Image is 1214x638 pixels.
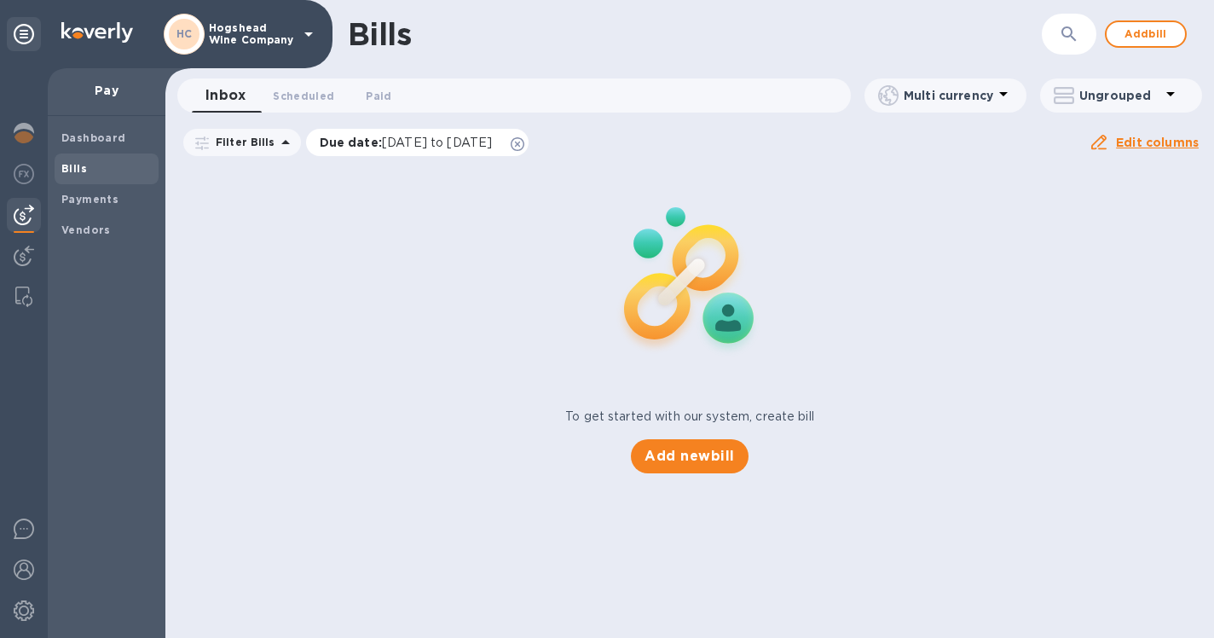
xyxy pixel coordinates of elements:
[348,16,411,52] h1: Bills
[273,87,334,105] span: Scheduled
[320,134,501,151] p: Due date :
[1116,136,1199,149] u: Edit columns
[61,193,119,206] b: Payments
[61,22,133,43] img: Logo
[209,135,275,149] p: Filter Bills
[565,408,814,426] p: To get started with our system, create bill
[1079,87,1160,104] p: Ungrouped
[61,223,111,236] b: Vendors
[7,17,41,51] div: Unpin categories
[904,87,993,104] p: Multi currency
[306,129,529,156] div: Due date:[DATE] to [DATE]
[645,446,734,467] span: Add new bill
[366,87,391,105] span: Paid
[61,82,152,99] p: Pay
[61,131,126,144] b: Dashboard
[631,439,748,473] button: Add newbill
[176,27,193,40] b: HC
[1105,20,1187,48] button: Addbill
[14,164,34,184] img: Foreign exchange
[209,22,294,46] p: Hogshead Wine Company
[1120,24,1171,44] span: Add bill
[205,84,246,107] span: Inbox
[61,162,87,175] b: Bills
[382,136,492,149] span: [DATE] to [DATE]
